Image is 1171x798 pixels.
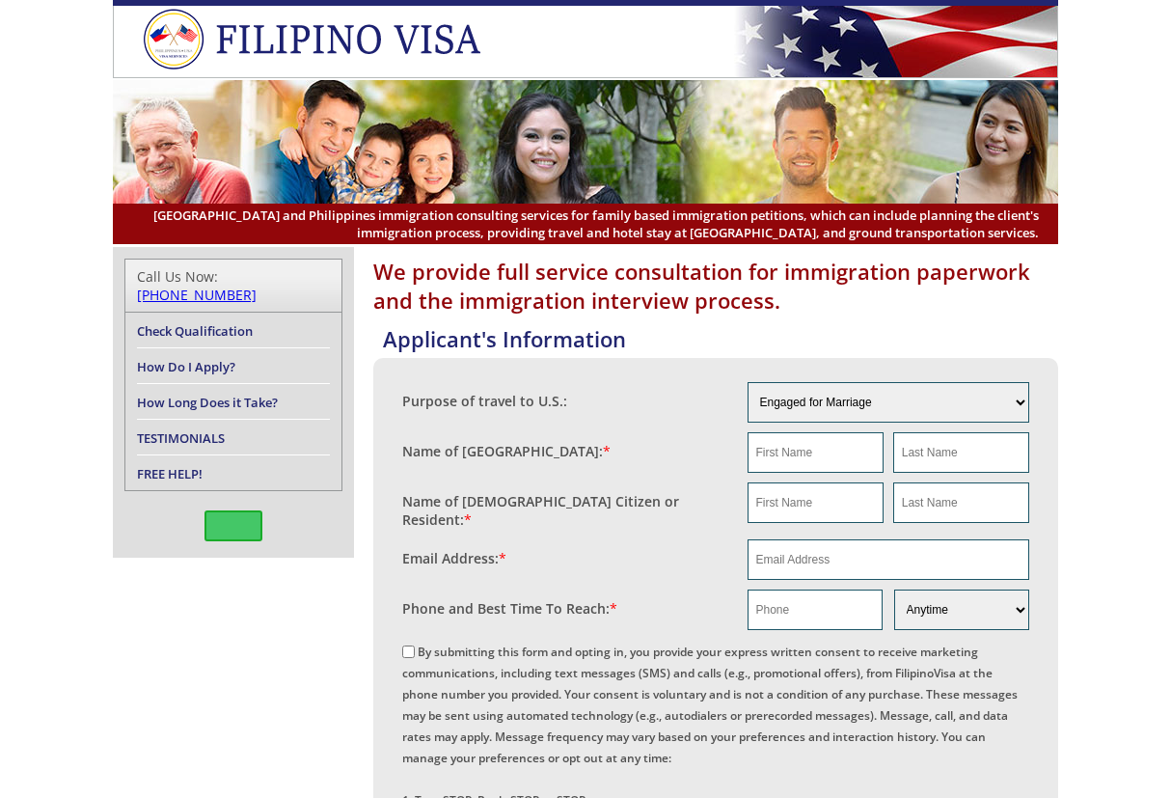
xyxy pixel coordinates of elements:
[748,590,883,630] input: Phone
[373,257,1058,315] h1: We provide full service consultation for immigration paperwork and the immigration interview proc...
[894,590,1029,630] select: Phone and Best Reach Time are required.
[137,286,257,304] a: [PHONE_NUMBER]
[137,322,253,340] a: Check Qualification
[748,482,884,523] input: First Name
[137,267,330,304] div: Call Us Now:
[137,465,203,482] a: FREE HELP!
[402,549,506,567] label: Email Address:
[748,432,884,473] input: First Name
[893,432,1029,473] input: Last Name
[748,539,1030,580] input: Email Address
[137,394,278,411] a: How Long Does it Take?
[137,358,235,375] a: How Do I Apply?
[893,482,1029,523] input: Last Name
[402,646,415,658] input: By submitting this form and opting in, you provide your express written consent to receive market...
[402,492,728,529] label: Name of [DEMOGRAPHIC_DATA] Citizen or Resident:
[383,324,1058,353] h4: Applicant's Information
[402,442,611,460] label: Name of [GEOGRAPHIC_DATA]:
[132,206,1039,241] span: [GEOGRAPHIC_DATA] and Philippines immigration consulting services for family based immigration pe...
[137,429,225,447] a: TESTIMONIALS
[402,392,567,410] label: Purpose of travel to U.S.:
[402,599,617,618] label: Phone and Best Time To Reach:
